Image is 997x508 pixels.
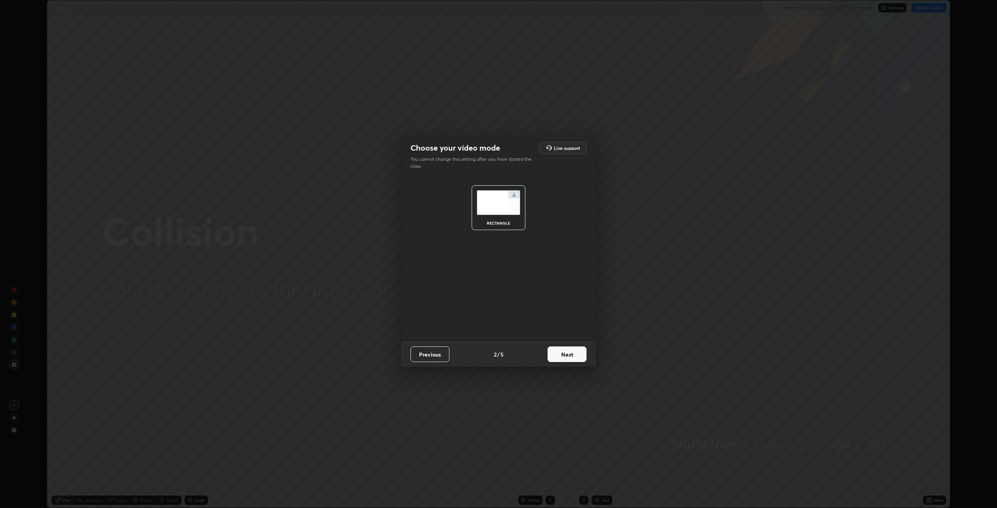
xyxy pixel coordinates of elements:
h2: Choose your video mode [410,143,500,153]
h4: 2 [494,350,497,359]
h4: / [497,350,500,359]
div: rectangle [483,221,514,225]
h4: 5 [500,350,504,359]
img: normalScreenIcon.ae25ed63.svg [477,190,520,215]
button: Previous [410,346,449,362]
h5: Live support [554,146,580,150]
p: You cannot change this setting after you have started the class [410,156,537,170]
button: Next [548,346,587,362]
